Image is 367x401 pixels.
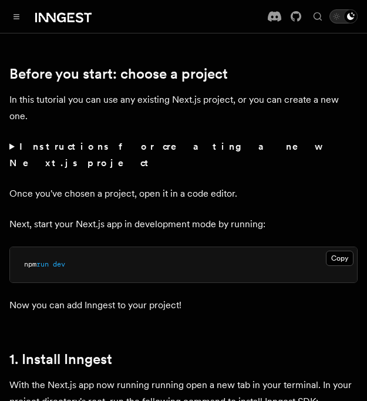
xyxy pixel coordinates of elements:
button: Copy [326,251,353,266]
a: Before you start: choose a project [9,66,228,82]
button: Toggle dark mode [329,9,358,23]
summary: Instructions for creating a new Next.js project [9,139,358,171]
span: dev [53,260,65,268]
button: Toggle navigation [9,9,23,23]
span: npm [24,260,36,268]
p: Next, start your Next.js app in development mode by running: [9,216,358,232]
span: run [36,260,49,268]
button: Find something... [311,9,325,23]
a: 1. Install Inngest [9,351,112,368]
strong: Instructions for creating a new Next.js project [9,141,319,169]
p: Now you can add Inngest to your project! [9,297,358,314]
p: In this tutorial you can use any existing Next.js project, or you can create a new one. [9,92,358,124]
p: Once you've chosen a project, open it in a code editor. [9,186,358,202]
